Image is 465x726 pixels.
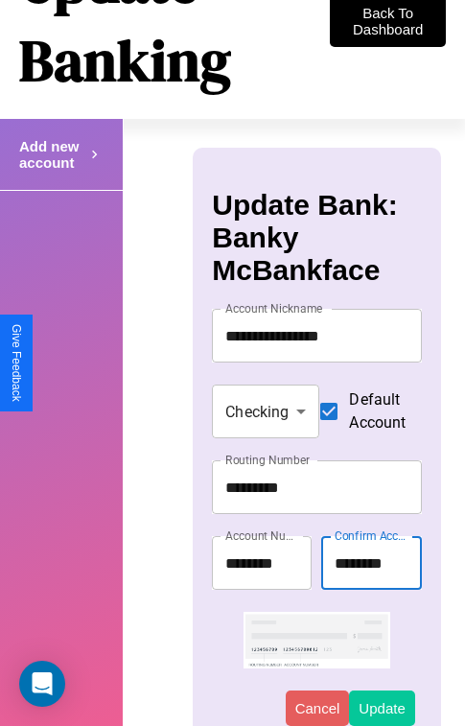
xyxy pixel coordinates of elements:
[19,661,65,707] div: Open Intercom Messenger
[212,385,319,438] div: Checking
[19,138,86,171] h4: Add new account
[349,691,414,726] button: Update
[212,189,421,287] h3: Update Bank: Banky McBankface
[335,527,411,544] label: Confirm Account Number
[225,527,302,544] label: Account Number
[286,691,350,726] button: Cancel
[349,388,406,434] span: Default Account
[225,452,310,468] label: Routing Number
[244,612,390,667] img: check
[225,300,323,316] label: Account Nickname
[10,324,23,402] div: Give Feedback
